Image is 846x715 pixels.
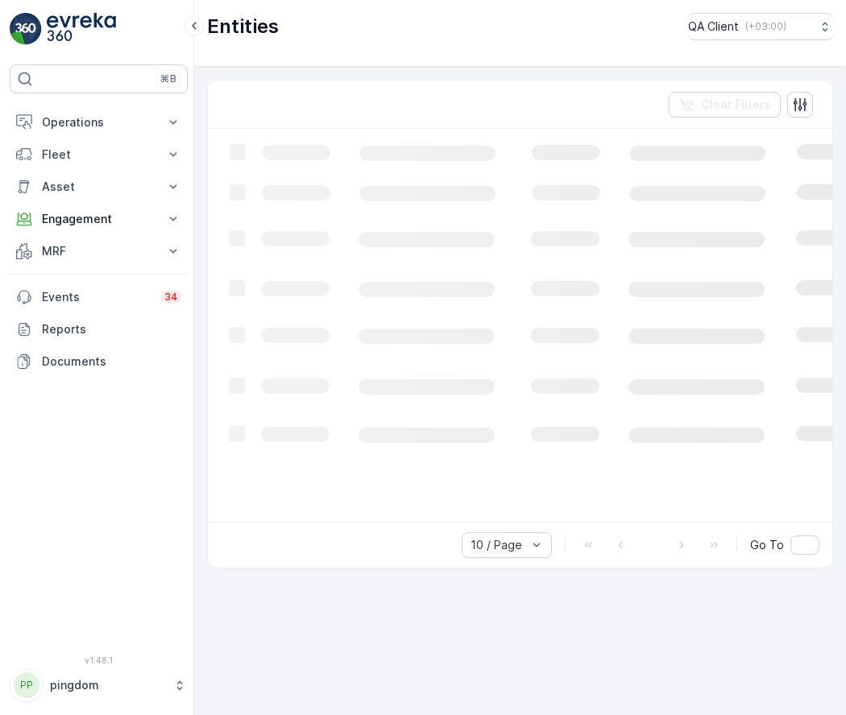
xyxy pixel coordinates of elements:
a: Events34 [10,281,188,313]
span: Go To [750,537,784,553]
img: logo [10,13,42,45]
p: Entities [207,14,279,39]
button: Fleet [10,138,188,171]
img: logo_light-DOdMpM7g.png [47,13,116,45]
p: MRF [42,243,156,259]
p: Operations [42,114,156,130]
span: v 1.48.1 [10,655,188,665]
p: Reports [42,321,181,337]
button: MRF [10,235,188,267]
p: Engagement [42,211,156,227]
a: Reports [10,313,188,345]
div: PP [14,672,39,698]
a: Documents [10,345,188,378]
p: Fleet [42,147,156,163]
p: Events [42,289,151,305]
button: PPpingdom [10,668,188,702]
p: Clear Filters [701,97,771,113]
p: Documents [42,353,181,370]
p: ⌘B [160,72,176,85]
p: ( +03:00 ) [745,20,786,33]
button: QA Client(+03:00) [688,13,833,40]
button: Clear Filters [669,92,781,118]
button: Operations [10,106,188,138]
button: Engagement [10,203,188,235]
p: pingdom [50,677,165,693]
p: 34 [164,291,178,304]
p: Asset [42,179,156,195]
button: Asset [10,171,188,203]
p: QA Client [688,19,739,35]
